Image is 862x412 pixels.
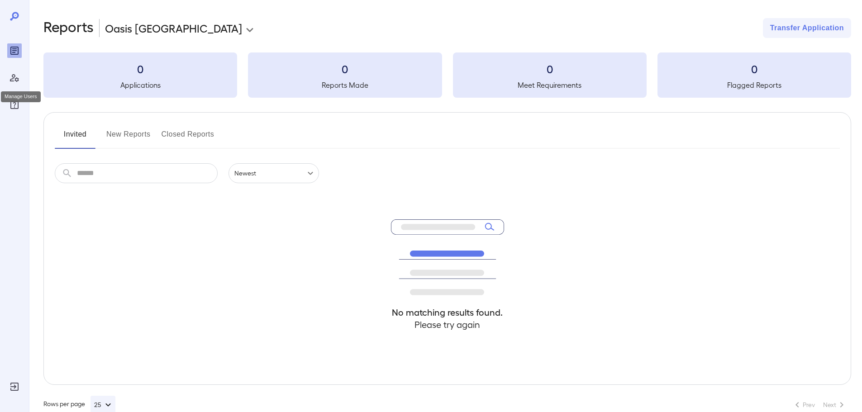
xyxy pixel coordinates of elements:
[657,80,851,90] h5: Flagged Reports
[1,91,41,102] div: Manage Users
[106,127,151,149] button: New Reports
[162,127,214,149] button: Closed Reports
[453,62,647,76] h3: 0
[55,127,95,149] button: Invited
[391,318,504,331] h4: Please try again
[248,80,442,90] h5: Reports Made
[453,80,647,90] h5: Meet Requirements
[7,98,22,112] div: FAQ
[657,62,851,76] h3: 0
[43,18,94,38] h2: Reports
[229,163,319,183] div: Newest
[43,62,237,76] h3: 0
[391,306,504,318] h4: No matching results found.
[7,71,22,85] div: Manage Users
[43,80,237,90] h5: Applications
[248,62,442,76] h3: 0
[763,18,851,38] button: Transfer Application
[7,379,22,394] div: Log Out
[7,43,22,58] div: Reports
[788,398,851,412] nav: pagination navigation
[43,52,851,98] summary: 0Applications0Reports Made0Meet Requirements0Flagged Reports
[105,21,242,35] p: Oasis [GEOGRAPHIC_DATA]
